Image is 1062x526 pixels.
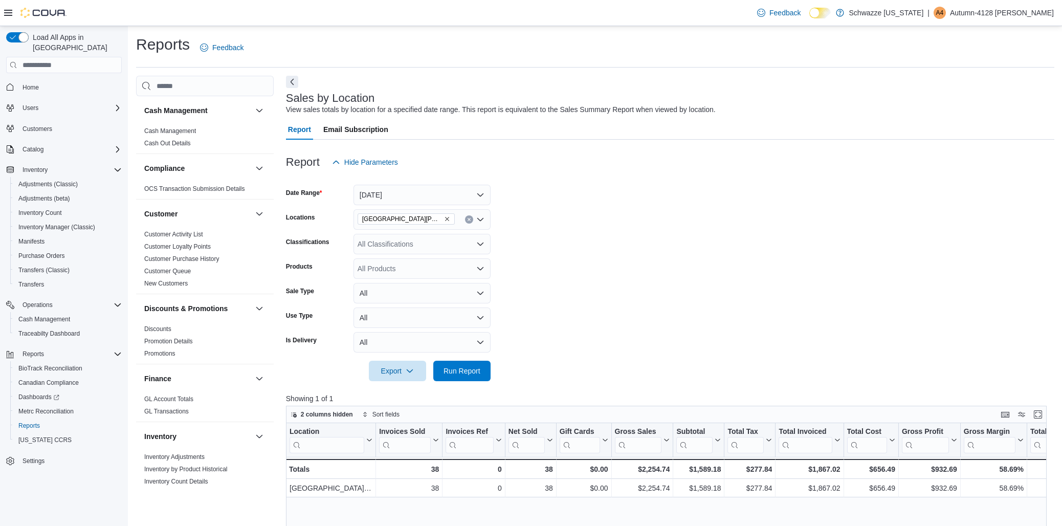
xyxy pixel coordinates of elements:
button: Total Invoiced [779,427,840,453]
button: Catalog [18,143,48,156]
a: New Customers [144,280,188,287]
button: [DATE] [353,185,491,205]
button: Invoices Sold [379,427,439,453]
span: Promotion Details [144,337,193,345]
button: Purchase Orders [10,249,126,263]
h3: Finance [144,374,171,384]
span: Manifests [14,235,122,248]
span: Washington CCRS [14,434,122,446]
span: Reports [18,422,40,430]
a: Customer Purchase History [144,255,219,262]
div: Invoices Sold [379,427,431,453]
div: $0.00 [560,463,608,475]
div: View sales totals by location for a specified date range. This report is equivalent to the Sales ... [286,104,716,115]
button: Hide Parameters [328,152,402,172]
a: Feedback [753,3,805,23]
button: Gross Sales [614,427,670,453]
span: Manifests [18,237,45,246]
button: Adjustments (Classic) [10,177,126,191]
button: Discounts & Promotions [253,302,265,315]
span: Traceabilty Dashboard [14,327,122,340]
label: Is Delivery [286,336,317,344]
button: Inventory Manager (Classic) [10,220,126,234]
button: Customer [253,208,265,220]
span: Inventory Adjustments [144,453,205,461]
span: Cash Management [14,313,122,325]
span: BioTrack Reconciliation [18,364,82,372]
button: Manifests [10,234,126,249]
span: Canadian Compliance [14,377,122,389]
div: $2,254.74 [614,483,670,495]
a: Customer Activity List [144,231,203,238]
span: Inventory On Hand by Package [144,490,230,498]
button: Gross Profit [902,427,957,453]
button: Gift Cards [560,427,608,453]
div: $932.69 [902,463,957,475]
div: $656.49 [847,483,895,495]
div: Gross Sales [614,427,661,437]
nav: Complex example [6,75,122,495]
div: Discounts & Promotions [136,323,274,364]
span: Catalog [23,145,43,154]
div: Invoices Ref [446,427,493,453]
a: Canadian Compliance [14,377,83,389]
span: 2 columns hidden [301,410,353,419]
a: Metrc Reconciliation [14,405,78,418]
button: Cash Management [253,104,265,117]
div: Location [290,427,364,437]
div: 58.69% [964,463,1024,475]
button: Home [2,79,126,94]
button: Operations [2,298,126,312]
button: Open list of options [476,240,484,248]
span: GL Transactions [144,407,189,415]
a: Cash Management [14,313,74,325]
div: Cash Management [136,125,274,154]
button: Compliance [253,162,265,174]
button: Reports [2,347,126,361]
span: Purchase Orders [14,250,122,262]
div: Invoices Ref [446,427,493,437]
span: Operations [23,301,53,309]
span: Purchase Orders [18,252,65,260]
h3: Cash Management [144,105,208,116]
a: Transfers (Classic) [14,264,74,276]
button: Adjustments (beta) [10,191,126,206]
span: [US_STATE] CCRS [18,436,72,444]
span: Customer Activity List [144,230,203,238]
span: Reports [14,420,122,432]
div: Net Sold [508,427,545,453]
div: Total Cost [847,427,887,453]
span: Transfers [14,278,122,291]
span: Dashboards [14,391,122,403]
input: Dark Mode [809,8,831,18]
div: $0.00 [560,483,608,495]
button: All [353,283,491,303]
button: Discounts & Promotions [144,303,251,314]
span: Customer Loyalty Points [144,243,211,251]
button: Next [286,76,298,88]
a: Promotions [144,350,175,357]
div: Gross Profit [902,427,949,453]
span: Report [288,119,311,140]
a: [US_STATE] CCRS [14,434,76,446]
a: Dashboards [14,391,63,403]
p: Autumn-4128 [PERSON_NAME] [950,7,1054,19]
label: Sale Type [286,287,314,295]
label: Locations [286,213,315,222]
h1: Reports [136,34,190,55]
button: Inventory [144,431,251,442]
button: Customers [2,121,126,136]
div: Location [290,427,364,453]
span: Reports [18,348,122,360]
div: Gift Cards [560,427,600,437]
p: Showing 1 of 1 [286,393,1055,404]
button: Reports [18,348,48,360]
span: [GEOGRAPHIC_DATA][PERSON_NAME] [362,214,442,224]
span: Adjustments (beta) [14,192,122,205]
a: Inventory On Hand by Package [144,490,230,497]
span: Metrc Reconciliation [18,407,74,415]
a: Inventory Adjustments [144,453,205,461]
span: Transfers (Classic) [18,266,70,274]
a: Inventory by Product Historical [144,466,228,473]
h3: Sales by Location [286,92,375,104]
